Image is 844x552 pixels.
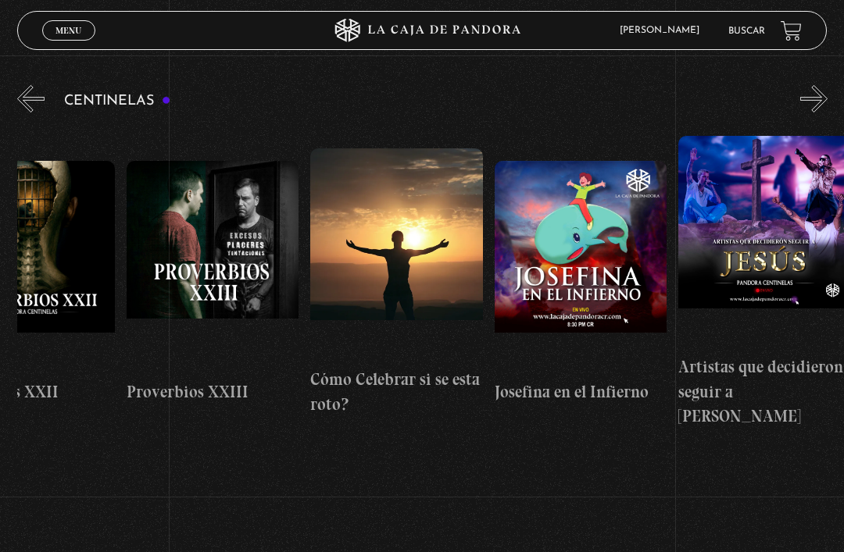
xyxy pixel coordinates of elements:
[728,27,765,36] a: Buscar
[800,85,828,112] button: Next
[55,26,81,35] span: Menu
[64,94,171,109] h3: Centinelas
[495,124,667,441] a: Josefina en el Infierno
[17,85,45,112] button: Previous
[310,367,482,416] h4: Cómo Celebrar si se esta roto?
[612,26,715,35] span: [PERSON_NAME]
[127,379,299,404] h4: Proverbios XXIII
[495,379,667,404] h4: Josefina en el Infierno
[781,20,802,41] a: View your shopping cart
[310,124,482,441] a: Cómo Celebrar si se esta roto?
[51,39,88,50] span: Cerrar
[127,124,299,441] a: Proverbios XXIII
